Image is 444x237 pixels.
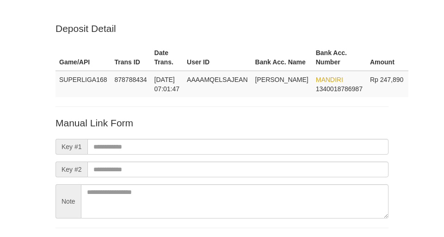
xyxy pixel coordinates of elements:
span: Copy 1340018786987 to clipboard [316,85,363,93]
th: User ID [183,44,252,71]
span: Rp 247,890 [370,76,403,83]
p: Deposit Detail [55,22,388,35]
td: 878788434 [111,71,151,97]
span: MANDIRI [316,76,343,83]
th: Trans ID [111,44,151,71]
span: AAAAMQELSAJEAN [187,76,248,83]
span: [PERSON_NAME] [255,76,308,83]
th: Bank Acc. Number [312,44,366,71]
span: Key #2 [55,162,87,177]
td: SUPERLIGA168 [55,71,111,97]
p: Manual Link Form [55,116,388,130]
span: Note [55,184,81,218]
th: Amount [366,44,408,71]
th: Bank Acc. Name [252,44,312,71]
th: Game/API [55,44,111,71]
span: Key #1 [55,139,87,155]
span: [DATE] 07:01:47 [154,76,180,93]
th: Date Trans. [151,44,184,71]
